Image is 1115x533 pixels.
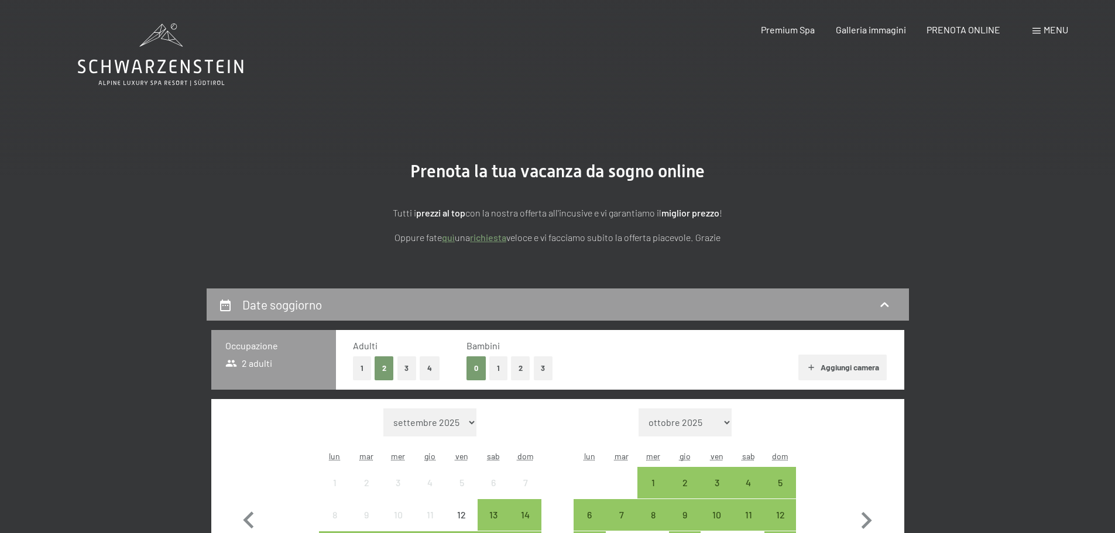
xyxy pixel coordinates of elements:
[711,451,723,461] abbr: venerdì
[351,467,382,498] div: arrivo/check-in non effettuabile
[574,499,605,531] div: Mon Oct 06 2025
[489,356,507,380] button: 1
[478,467,509,498] div: arrivo/check-in non effettuabile
[733,467,764,498] div: arrivo/check-in possibile
[446,467,478,498] div: arrivo/check-in non effettuabile
[420,356,440,380] button: 4
[359,451,373,461] abbr: martedì
[414,499,446,531] div: Thu Sep 11 2025
[478,499,509,531] div: arrivo/check-in possibile
[265,230,850,245] p: Oppure fate una veloce e vi facciamo subito la offerta piacevole. Grazie
[446,467,478,498] div: Fri Sep 05 2025
[466,340,500,351] span: Bambini
[742,451,755,461] abbr: sabato
[772,451,788,461] abbr: domenica
[382,499,414,531] div: Wed Sep 10 2025
[446,499,478,531] div: arrivo/check-in non effettuabile
[701,467,732,498] div: Fri Oct 03 2025
[351,499,382,531] div: Tue Sep 09 2025
[701,467,732,498] div: arrivo/check-in possibile
[424,451,435,461] abbr: giovedì
[487,451,500,461] abbr: sabato
[1044,24,1068,35] span: Menu
[927,24,1000,35] a: PRENOTA ONLINE
[734,478,763,507] div: 4
[416,207,465,218] strong: prezzi al top
[479,478,508,507] div: 6
[353,340,378,351] span: Adulti
[351,467,382,498] div: Tue Sep 02 2025
[584,451,595,461] abbr: lunedì
[382,467,414,498] div: arrivo/check-in non effettuabile
[669,467,701,498] div: arrivo/check-in possibile
[470,232,506,243] a: richiesta
[509,467,541,498] div: arrivo/check-in non effettuabile
[761,24,815,35] a: Premium Spa
[669,467,701,498] div: Thu Oct 02 2025
[509,499,541,531] div: arrivo/check-in possibile
[764,467,796,498] div: Sun Oct 05 2025
[446,499,478,531] div: Fri Sep 12 2025
[733,499,764,531] div: Sat Oct 11 2025
[637,499,669,531] div: Wed Oct 08 2025
[319,467,351,498] div: Mon Sep 01 2025
[478,467,509,498] div: Sat Sep 06 2025
[615,451,629,461] abbr: martedì
[414,467,446,498] div: Thu Sep 04 2025
[375,356,394,380] button: 2
[319,499,351,531] div: Mon Sep 08 2025
[383,478,413,507] div: 3
[764,499,796,531] div: Sun Oct 12 2025
[669,499,701,531] div: Thu Oct 09 2025
[733,499,764,531] div: arrivo/check-in possibile
[416,478,445,507] div: 4
[670,478,699,507] div: 2
[680,451,691,461] abbr: giovedì
[442,232,455,243] a: quì
[637,467,669,498] div: Wed Oct 01 2025
[242,297,322,312] h2: Date soggiorno
[511,356,530,380] button: 2
[661,207,719,218] strong: miglior prezzo
[733,467,764,498] div: Sat Oct 04 2025
[382,467,414,498] div: Wed Sep 03 2025
[669,499,701,531] div: arrivo/check-in possibile
[351,499,382,531] div: arrivo/check-in non effettuabile
[265,205,850,221] p: Tutti i con la nostra offerta all'incusive e vi garantiamo il !
[352,478,381,507] div: 2
[606,499,637,531] div: Tue Oct 07 2025
[701,499,732,531] div: Fri Oct 10 2025
[574,499,605,531] div: arrivo/check-in possibile
[637,499,669,531] div: arrivo/check-in possibile
[534,356,553,380] button: 3
[701,499,732,531] div: arrivo/check-in possibile
[329,451,340,461] abbr: lunedì
[764,499,796,531] div: arrivo/check-in possibile
[466,356,486,380] button: 0
[391,451,405,461] abbr: mercoledì
[397,356,417,380] button: 3
[606,499,637,531] div: arrivo/check-in possibile
[319,499,351,531] div: arrivo/check-in non effettuabile
[320,478,349,507] div: 1
[517,451,534,461] abbr: domenica
[353,356,371,380] button: 1
[382,499,414,531] div: arrivo/check-in non effettuabile
[225,357,273,370] span: 2 adulti
[766,478,795,507] div: 5
[836,24,906,35] a: Galleria immagini
[447,478,476,507] div: 5
[764,467,796,498] div: arrivo/check-in possibile
[455,451,468,461] abbr: venerdì
[225,339,322,352] h3: Occupazione
[639,478,668,507] div: 1
[702,478,731,507] div: 3
[414,467,446,498] div: arrivo/check-in non effettuabile
[510,478,540,507] div: 7
[637,467,669,498] div: arrivo/check-in possibile
[414,499,446,531] div: arrivo/check-in non effettuabile
[646,451,660,461] abbr: mercoledì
